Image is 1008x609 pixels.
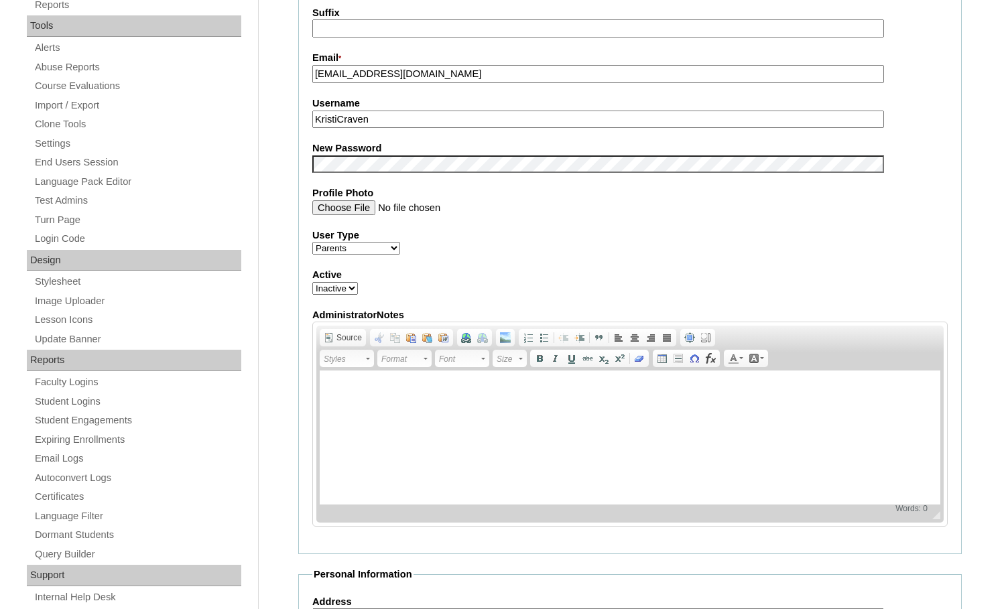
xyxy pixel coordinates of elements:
[312,308,948,322] label: AdministratorNotes
[631,351,647,366] a: Remove Format
[458,330,475,345] a: Link
[497,330,513,345] a: Add Image
[324,351,364,367] span: Styles
[556,330,572,345] a: Decrease Indent
[334,332,362,343] span: Source
[627,330,643,345] a: Center
[27,250,241,271] div: Design
[659,330,675,345] a: Justify
[475,330,491,345] a: Unlink
[312,96,948,111] label: Username
[564,351,580,366] a: Underline
[312,228,948,243] label: User Type
[34,412,241,429] a: Student Engagements
[34,431,241,448] a: Expiring Enrollments
[312,567,414,582] legend: Personal Information
[320,350,374,367] a: Styles
[312,51,948,66] label: Email
[34,589,241,606] a: Internal Help Desk
[34,393,241,410] a: Student Logins
[27,15,241,37] div: Tools
[34,273,241,290] a: Stylesheet
[702,351,718,366] a: Insert Equation
[34,40,241,56] a: Alerts
[420,330,436,345] a: Paste as plain text
[34,135,241,152] a: Settings
[493,350,527,367] a: Size
[34,508,241,525] a: Language Filter
[34,230,241,247] a: Login Code
[371,330,387,345] a: Cut
[497,351,517,367] span: Size
[531,351,548,366] a: Bold
[536,330,552,345] a: Insert/Remove Bulleted List
[403,330,420,345] a: Paste
[34,116,241,133] a: Clone Tools
[924,511,940,519] span: Resize
[572,330,588,345] a: Increase Indent
[34,450,241,467] a: Email Logs
[27,565,241,586] div: Support
[725,351,746,366] a: Text Color
[670,351,686,366] a: Insert Horizontal Line
[34,78,241,94] a: Course Evaluations
[686,351,702,366] a: Insert Special Character
[34,527,241,543] a: Dormant Students
[312,268,948,282] label: Active
[387,330,403,345] a: Copy
[698,330,714,345] a: Show Blocks
[548,351,564,366] a: Italic
[34,192,241,209] a: Test Admins
[34,312,241,328] a: Lesson Icons
[312,141,948,155] label: New Password
[34,97,241,114] a: Import / Export
[682,330,698,345] a: Maximize
[27,350,241,371] div: Reports
[439,351,479,367] span: Font
[34,488,241,505] a: Certificates
[591,330,607,345] a: Block Quote
[611,330,627,345] a: Align Left
[746,351,767,366] a: Background Color
[34,212,241,228] a: Turn Page
[596,351,612,366] a: Subscript
[312,6,948,20] label: Suffix
[34,470,241,486] a: Autoconvert Logs
[893,503,930,513] span: Words: 0
[654,351,670,366] a: Table
[612,351,628,366] a: Superscript
[643,330,659,345] a: Align Right
[321,330,365,345] a: Source
[34,331,241,348] a: Update Banner
[893,503,930,513] div: Statistics
[34,154,241,171] a: End Users Session
[377,350,432,367] a: Format
[34,293,241,310] a: Image Uploader
[34,374,241,391] a: Faculty Logins
[435,350,489,367] a: Font
[436,330,452,345] a: Paste from Word
[520,330,536,345] a: Insert/Remove Numbered List
[312,595,948,609] label: Address
[320,370,940,504] iframe: Rich Text Editor, AdministratorNotes
[312,186,948,200] label: Profile Photo
[34,546,241,563] a: Query Builder
[381,351,422,367] span: Format
[34,59,241,76] a: Abuse Reports
[34,174,241,190] a: Language Pack Editor
[580,351,596,366] a: Strike Through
